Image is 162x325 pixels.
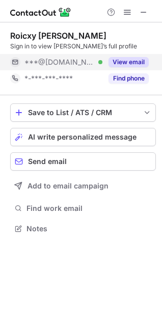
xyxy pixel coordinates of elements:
[10,128,156,146] button: AI write personalized message
[10,152,156,171] button: Send email
[28,109,138,117] div: Save to List / ATS / CRM
[10,103,156,122] button: save-profile-one-click
[26,224,152,233] span: Notes
[28,133,137,141] span: AI write personalized message
[10,31,106,41] div: Roicxy [PERSON_NAME]
[10,6,71,18] img: ContactOut v5.3.10
[24,58,95,67] span: ***@[DOMAIN_NAME]
[26,204,152,213] span: Find work email
[28,182,109,190] span: Add to email campaign
[10,42,156,51] div: Sign in to view [PERSON_NAME]’s full profile
[10,177,156,195] button: Add to email campaign
[10,222,156,236] button: Notes
[109,57,149,67] button: Reveal Button
[10,201,156,215] button: Find work email
[28,157,67,166] span: Send email
[109,73,149,84] button: Reveal Button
